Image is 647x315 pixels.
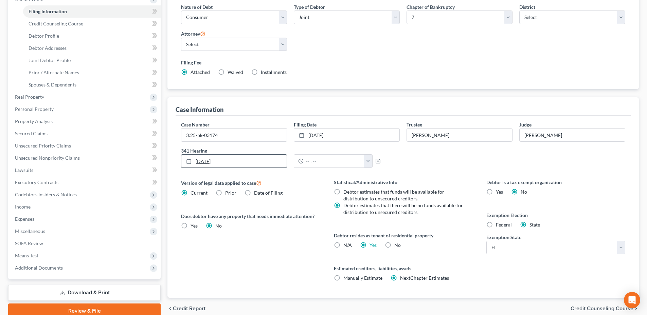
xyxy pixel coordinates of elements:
label: Type of Debtor [294,3,325,11]
span: Real Property [15,94,44,100]
span: Current [191,190,208,196]
span: Federal [496,222,512,228]
i: chevron_right [633,306,639,311]
span: Joint Debtor Profile [29,57,71,63]
span: Personal Property [15,106,54,112]
a: Download & Print [8,285,161,301]
a: Debtor Addresses [23,42,161,54]
span: Debtor estimates that there will be no funds available for distribution to unsecured creditors. [343,202,463,215]
span: No [521,189,527,195]
span: Unsecured Nonpriority Claims [15,155,80,161]
span: Income [15,204,31,210]
a: Debtor Profile [23,30,161,42]
span: SOFA Review [15,240,43,246]
label: Exemption Election [486,212,625,219]
label: 341 Hearing [178,147,403,154]
a: [DATE] [181,155,287,168]
input: -- [520,129,625,141]
span: Lawsuits [15,167,33,173]
label: Trustee [407,121,422,128]
span: Executory Contracts [15,179,58,185]
input: Enter case number... [181,129,287,141]
span: Waived [228,69,243,75]
input: -- : -- [304,155,364,168]
a: Filing Information [23,5,161,18]
span: Filing Information [29,8,67,14]
span: Yes [496,189,503,195]
span: Prior / Alternate Names [29,70,79,75]
label: Case Number [181,121,210,128]
label: Statistical/Administrative Info [334,179,473,186]
span: Manually Estimate [343,275,382,281]
div: Case Information [176,105,223,114]
label: Filing Date [294,121,317,128]
span: Debtor Profile [29,33,59,39]
span: Additional Documents [15,265,63,271]
span: Property Analysis [15,118,53,124]
a: Credit Counseling Course [23,18,161,30]
span: Attached [191,69,210,75]
a: Unsecured Nonpriority Claims [10,152,161,164]
span: Debtor Addresses [29,45,67,51]
label: Does debtor have any property that needs immediate attention? [181,213,320,220]
a: Prior / Alternate Names [23,66,161,79]
span: Codebtors Insiders & Notices [15,192,77,197]
a: Property Analysis [10,115,161,127]
a: Unsecured Priority Claims [10,140,161,152]
a: Yes [370,242,377,248]
span: N/A [343,242,352,248]
span: No [394,242,401,248]
span: State [529,222,540,228]
span: Credit Counseling Course [29,21,83,26]
label: Exemption State [486,234,521,241]
span: Unsecured Priority Claims [15,143,71,149]
label: Version of legal data applied to case [181,179,320,187]
span: Secured Claims [15,131,48,136]
span: Expenses [15,216,34,222]
a: Lawsuits [10,164,161,176]
label: Filing Fee [181,59,625,66]
a: SOFA Review [10,237,161,250]
span: Yes [191,223,198,229]
label: District [519,3,535,11]
a: Secured Claims [10,127,161,140]
label: Judge [519,121,532,128]
label: Attorney [181,29,205,38]
span: Spouses & Dependents [29,82,76,87]
a: Joint Debtor Profile [23,54,161,66]
span: Prior [225,190,236,196]
label: Nature of Debt [181,3,213,11]
span: Miscellaneous [15,228,45,234]
span: Debtor estimates that funds will be available for distribution to unsecured creditors. [343,189,444,201]
span: Credit Counseling Course [571,306,633,311]
label: Estimated creditors, liabilities, assets [334,265,473,272]
div: Open Intercom Messenger [624,292,640,308]
span: NextChapter Estimates [400,275,449,281]
label: Debtor is a tax exempt organization [486,179,625,186]
label: Debtor resides as tenant of residential property [334,232,473,239]
span: Installments [261,69,287,75]
span: Credit Report [173,306,205,311]
i: chevron_left [167,306,173,311]
span: Date of Filing [254,190,283,196]
span: Means Test [15,253,38,258]
input: -- [407,129,512,141]
a: Executory Contracts [10,176,161,189]
span: No [215,223,222,229]
button: Credit Counseling Course chevron_right [571,306,639,311]
label: Chapter of Bankruptcy [407,3,455,11]
a: [DATE] [294,129,399,141]
button: chevron_left Credit Report [167,306,205,311]
a: Spouses & Dependents [23,79,161,91]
